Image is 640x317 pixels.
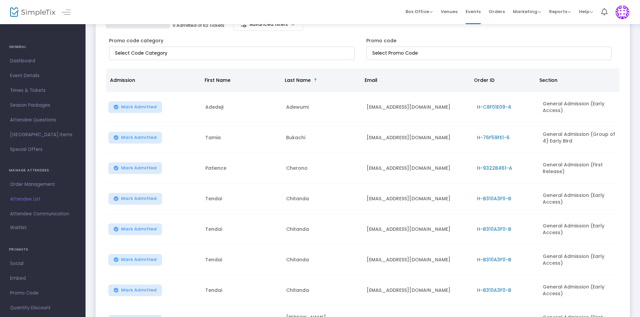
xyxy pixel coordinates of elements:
[205,77,230,84] span: First Name
[121,287,157,293] span: Mark Admitted
[10,289,75,298] span: Promo Code
[579,8,593,15] span: Help
[363,153,473,183] td: [EMAIL_ADDRESS][DOMAIN_NAME]
[201,245,282,275] td: Tendai
[121,135,157,140] span: Mark Admitted
[477,226,511,232] span: H-B310A3F0-B
[406,8,433,15] span: Box Office
[10,180,75,189] span: Order Management
[363,275,473,306] td: [EMAIL_ADDRESS][DOMAIN_NAME]
[372,50,608,57] input: NO DATA FOUND
[121,226,157,232] span: Mark Admitted
[282,245,363,275] td: Chitanda
[477,287,511,294] span: H-B310A3F0-B
[513,8,541,15] span: Marketing
[10,259,75,268] span: Social
[10,210,75,218] span: Attendee Communication
[10,86,75,95] span: Times & Tickets
[363,92,473,122] td: [EMAIL_ADDRESS][DOMAIN_NAME]
[282,214,363,245] td: Chitanda
[539,122,620,153] td: General Admission (Group of 4) Early Bird
[108,162,162,174] button: Mark Admitted
[9,40,76,54] h4: GENERAL
[110,77,135,84] span: Admission
[10,195,75,204] span: Attendee List
[108,284,162,296] button: Mark Admitted
[9,164,76,177] h4: MANAGE ATTENDEES
[539,183,620,214] td: General Admission (Early Access)
[10,224,27,231] span: Waitlist
[10,71,75,80] span: Event Details
[10,57,75,65] span: Dashboard
[477,195,511,202] span: H-B310A3F0-B
[201,153,282,183] td: Patience
[282,183,363,214] td: Chitanda
[10,130,75,139] span: [GEOGRAPHIC_DATA] Items
[363,122,473,153] td: [EMAIL_ADDRESS][DOMAIN_NAME]
[441,3,458,20] span: Venues
[474,77,494,84] span: Order ID
[233,18,303,31] m-button: Advanced filters
[9,243,76,256] h4: PROMOTE
[466,3,481,20] span: Events
[10,274,75,283] span: Embed
[489,3,505,20] span: Orders
[363,245,473,275] td: [EMAIL_ADDRESS][DOMAIN_NAME]
[201,92,282,122] td: Adedeji
[313,77,318,83] span: Sortable
[201,275,282,306] td: Tendai
[108,193,162,205] button: Mark Admitted
[121,165,157,171] span: Mark Admitted
[109,37,163,44] label: Promo code category
[10,304,75,312] span: Quantity Discount
[539,245,620,275] td: General Admission (Early Access)
[539,153,620,183] td: General Admission (First Release)
[539,92,620,122] td: General Admission (Early Access)
[121,104,157,110] span: Mark Admitted
[10,116,75,124] span: Attendee Questions
[539,77,557,84] span: Section
[10,101,75,110] span: Season Packages
[201,122,282,153] td: Tamia
[366,37,396,44] label: Promo code
[363,214,473,245] td: [EMAIL_ADDRESS][DOMAIN_NAME]
[282,92,363,122] td: Adewumi
[285,77,311,84] span: Last Name
[115,50,351,57] input: NO DATA FOUND
[201,183,282,214] td: Tendai
[201,214,282,245] td: Tendai
[539,214,620,245] td: General Admission (Early Access)
[282,122,363,153] td: Bukachi
[282,153,363,183] td: Cherono
[477,104,511,110] span: H-C8F01E09-4
[477,134,510,141] span: H-76F59FE1-6
[108,223,162,235] button: Mark Admitted
[477,256,511,263] span: H-B310A3F0-B
[108,254,162,266] button: Mark Admitted
[108,132,162,144] button: Mark Admitted
[173,22,224,29] p: 0 Admitted of 62 Tickets
[121,196,157,201] span: Mark Admitted
[549,8,571,15] span: Reports
[121,257,157,262] span: Mark Admitted
[539,275,620,306] td: General Admission (Early Access)
[365,77,377,84] span: Email
[241,21,247,28] img: filter
[108,101,162,113] button: Mark Admitted
[363,183,473,214] td: [EMAIL_ADDRESS][DOMAIN_NAME]
[10,145,75,154] span: Special Offers
[282,275,363,306] td: Chitanda
[477,165,512,171] span: H-9322B461-A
